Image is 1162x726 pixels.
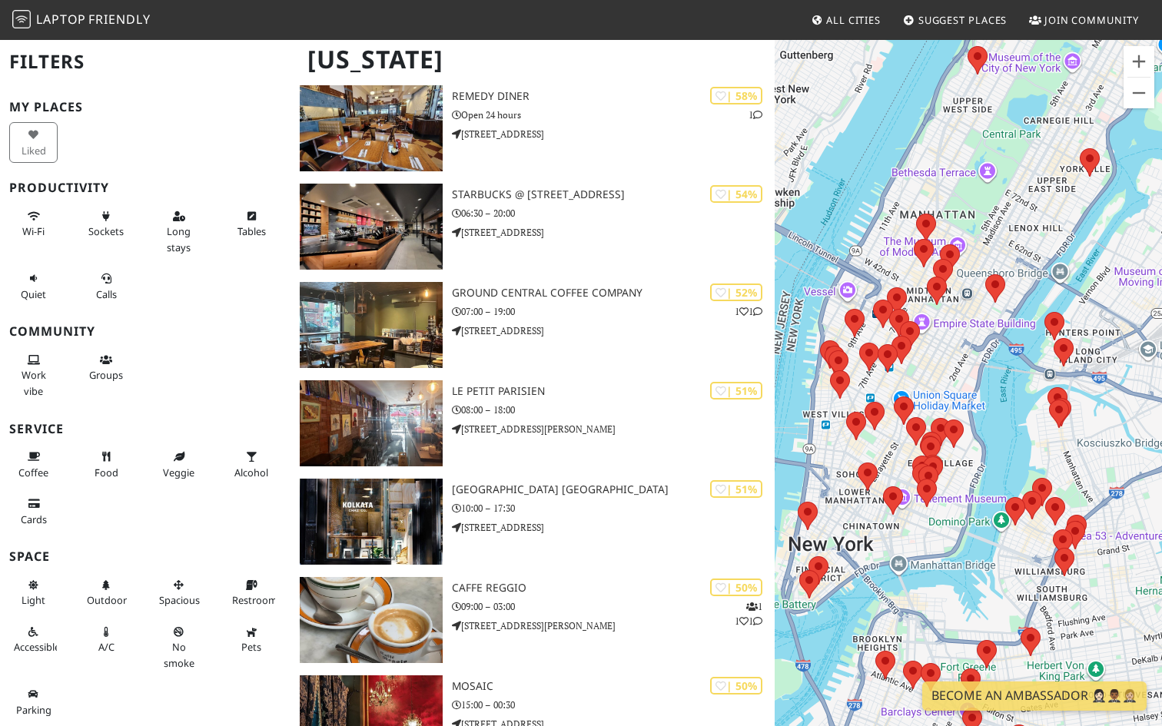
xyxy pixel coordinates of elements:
[82,444,131,485] button: Food
[9,347,58,403] button: Work vibe
[9,181,281,195] h3: Productivity
[227,572,276,613] button: Restroom
[9,204,58,244] button: Wi-Fi
[452,483,775,496] h3: [GEOGRAPHIC_DATA] [GEOGRAPHIC_DATA]
[237,224,266,238] span: Work-friendly tables
[710,578,762,596] div: | 50%
[710,480,762,498] div: | 51%
[12,10,31,28] img: LaptopFriendly
[9,100,281,114] h3: My Places
[241,640,261,654] span: Pet friendly
[154,444,203,485] button: Veggie
[159,593,200,607] span: Spacious
[452,520,775,535] p: [STREET_ADDRESS]
[452,698,775,712] p: 15:00 – 00:30
[735,304,762,319] p: 1 1
[452,108,775,122] p: Open 24 hours
[232,593,277,607] span: Restroom
[154,204,203,260] button: Long stays
[227,444,276,485] button: Alcohol
[95,466,118,479] span: Food
[290,184,775,270] a: Starbucks @ 684 6th Ave | 54% Starbucks @ [STREET_ADDRESS] 06:30 – 20:00 [STREET_ADDRESS]
[9,491,58,532] button: Cards
[452,501,775,515] p: 10:00 – 17:30
[452,287,775,300] h3: Ground Central Coffee Company
[9,422,281,436] h3: Service
[452,618,775,633] p: [STREET_ADDRESS][PERSON_NAME]
[22,224,45,238] span: Stable Wi-Fi
[290,577,775,663] a: Caffe Reggio | 50% 111 Caffe Reggio 09:00 – 03:00 [STREET_ADDRESS][PERSON_NAME]
[295,38,772,81] h1: [US_STATE]
[9,681,58,722] button: Parking
[300,85,443,171] img: Remedy Diner
[749,108,762,122] p: 1
[22,368,46,397] span: People working
[154,619,203,675] button: No smoke
[164,640,194,669] span: Smoke free
[12,7,151,34] a: LaptopFriendly LaptopFriendly
[1044,13,1139,27] span: Join Community
[89,368,123,382] span: Group tables
[96,287,117,301] span: Video/audio calls
[234,466,268,479] span: Alcohol
[167,224,191,254] span: Long stays
[21,287,46,301] span: Quiet
[452,582,775,595] h3: Caffe Reggio
[36,11,86,28] span: Laptop
[300,380,443,466] img: Le Petit Parisien
[9,324,281,339] h3: Community
[826,13,881,27] span: All Cities
[452,225,775,240] p: [STREET_ADDRESS]
[154,572,203,613] button: Spacious
[452,385,775,398] h3: Le Petit Parisien
[163,466,194,479] span: Veggie
[805,6,887,34] a: All Cities
[9,572,58,613] button: Light
[710,283,762,301] div: | 52%
[14,640,60,654] span: Accessible
[897,6,1014,34] a: Suggest Places
[87,593,127,607] span: Outdoor area
[710,677,762,695] div: | 50%
[82,347,131,388] button: Groups
[16,703,51,717] span: Parking
[9,549,281,564] h3: Space
[9,619,58,660] button: Accessible
[1023,6,1145,34] a: Join Community
[98,640,115,654] span: Air conditioned
[9,38,281,85] h2: Filters
[452,127,775,141] p: [STREET_ADDRESS]
[452,206,775,220] p: 06:30 – 20:00
[290,282,775,368] a: Ground Central Coffee Company | 52% 11 Ground Central Coffee Company 07:00 – 19:00 [STREET_ADDRESS]
[452,422,775,436] p: [STREET_ADDRESS][PERSON_NAME]
[918,13,1008,27] span: Suggest Places
[710,185,762,203] div: | 54%
[452,323,775,338] p: [STREET_ADDRESS]
[452,188,775,201] h3: Starbucks @ [STREET_ADDRESS]
[22,593,45,607] span: Natural light
[452,403,775,417] p: 08:00 – 18:00
[227,619,276,660] button: Pets
[9,266,58,307] button: Quiet
[82,204,131,244] button: Sockets
[21,512,47,526] span: Credit cards
[300,577,443,663] img: Caffe Reggio
[1124,46,1154,77] button: Zoom in
[82,266,131,307] button: Calls
[227,204,276,244] button: Tables
[82,572,131,613] button: Outdoor
[82,619,131,660] button: A/C
[710,382,762,399] div: | 51%
[88,224,124,238] span: Power sockets
[88,11,150,28] span: Friendly
[300,282,443,368] img: Ground Central Coffee Company
[290,85,775,171] a: Remedy Diner | 58% 1 Remedy Diner Open 24 hours [STREET_ADDRESS]
[452,304,775,319] p: 07:00 – 19:00
[735,599,762,628] p: 1 1 1
[290,479,775,565] a: Kolkata Chai Co - East Village | 51% [GEOGRAPHIC_DATA] [GEOGRAPHIC_DATA] 10:00 – 17:30 [STREET_AD...
[452,680,775,693] h3: Mosaic
[9,444,58,485] button: Coffee
[18,466,48,479] span: Coffee
[1124,78,1154,108] button: Zoom out
[290,380,775,466] a: Le Petit Parisien | 51% Le Petit Parisien 08:00 – 18:00 [STREET_ADDRESS][PERSON_NAME]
